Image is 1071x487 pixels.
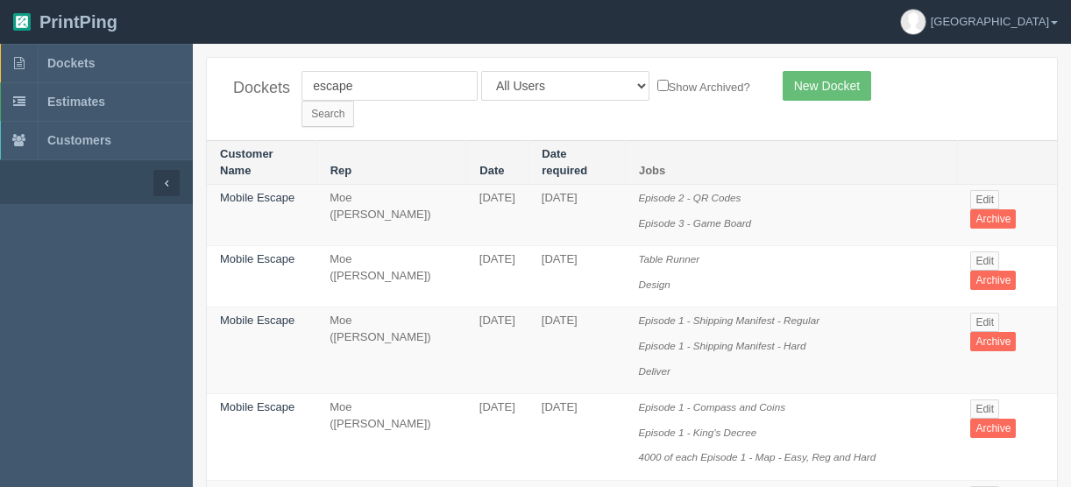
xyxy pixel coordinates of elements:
i: Episode 1 - Shipping Manifest - Hard [638,340,805,351]
span: Customers [47,133,111,147]
input: Customer Name [301,71,478,101]
a: Date required [542,147,587,177]
input: Show Archived? [657,80,669,91]
i: Episode 1 - King's Decree [638,427,756,438]
i: 4000 of each Episode 1 - Map - Easy, Reg and Hard [638,451,876,462]
i: Episode 3 - Game Board [638,217,751,229]
td: [DATE] [466,246,528,307]
a: Archive [970,332,1016,351]
i: Table Runner [638,253,699,265]
i: Deliver [638,365,670,377]
td: Moe ([PERSON_NAME]) [316,185,466,246]
a: Archive [970,271,1016,290]
span: Dockets [47,56,95,70]
input: Search [301,101,354,127]
a: Archive [970,209,1016,229]
i: Episode 1 - Compass and Coins [638,401,785,413]
a: Edit [970,313,999,332]
td: [DATE] [466,185,528,246]
img: logo-3e63b451c926e2ac314895c53de4908e5d424f24456219fb08d385ab2e579770.png [13,13,31,31]
label: Show Archived? [657,76,750,96]
a: Mobile Escape [220,252,294,265]
a: Mobile Escape [220,191,294,204]
a: New Docket [783,71,871,101]
td: [DATE] [466,394,528,481]
a: Edit [970,190,999,209]
td: Moe ([PERSON_NAME]) [316,394,466,481]
td: [DATE] [528,307,626,394]
a: Date [479,164,504,177]
td: [DATE] [528,394,626,481]
a: Mobile Escape [220,314,294,327]
a: Rep [330,164,352,177]
i: Episode 1 - Shipping Manifest - Regular [638,314,819,326]
img: avatar_default-7531ab5dedf162e01f1e0bb0964e6a185e93c5c22dfe317fb01d7f8cd2b1632c.jpg [901,10,926,34]
th: Jobs [625,141,957,185]
span: Estimates [47,95,105,109]
a: Mobile Escape [220,400,294,413]
a: Archive [970,419,1016,438]
a: Customer Name [220,147,273,177]
td: [DATE] [466,307,528,394]
i: Episode 2 - QR Codes [638,192,741,203]
i: Design [638,279,670,290]
h4: Dockets [233,80,275,97]
td: [DATE] [528,185,626,246]
a: Edit [970,399,999,419]
td: Moe ([PERSON_NAME]) [316,246,466,307]
a: Edit [970,251,999,271]
td: Moe ([PERSON_NAME]) [316,307,466,394]
td: [DATE] [528,246,626,307]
